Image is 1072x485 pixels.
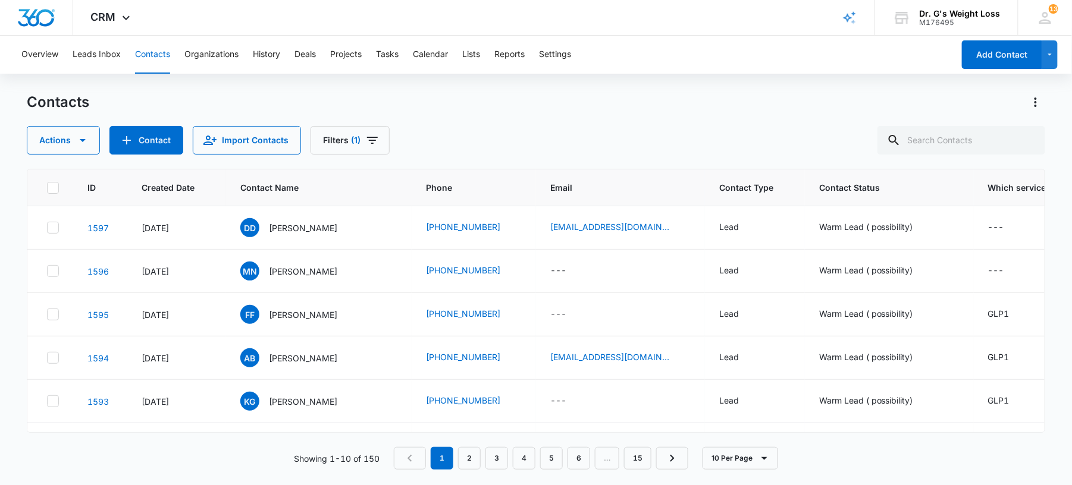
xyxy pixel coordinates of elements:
a: Navigate to contact details page for Anibal Barrios [87,353,109,363]
div: Contact Name - David Delgado - Select to Edit Field [240,218,359,237]
div: Warm Lead ( possibility) [819,394,913,407]
span: Email [550,181,673,194]
button: Add Contact [962,40,1042,69]
div: Lead [719,221,739,233]
a: Navigate to contact details page for Mar Nunez [87,266,109,276]
div: Email - - Select to Edit Field [550,307,588,322]
div: account name [920,9,1001,18]
a: Navigate to contact details page for Kathryn Guzman [87,396,109,407]
p: [PERSON_NAME] [269,352,337,364]
div: Contact Type - Lead - Select to Edit Field [719,351,760,365]
div: Contact Status - Warm Lead ( possibility) - Select to Edit Field [819,264,935,278]
div: Lead [719,351,739,363]
div: Email - ibarrios9@aol.com - Select to Edit Field [550,351,691,365]
div: [DATE] [142,222,212,234]
a: [EMAIL_ADDRESS][DOMAIN_NAME] [550,221,669,233]
div: [DATE] [142,395,212,408]
button: Contacts [135,36,170,74]
div: Contact Name - Fernando Fernandez - Select to Edit Field [240,305,359,324]
div: Phone - (786) 543-9785 - Select to Edit Field [426,307,522,322]
a: Next Page [656,447,688,470]
div: Contact Type - Lead - Select to Edit Field [719,394,760,408]
button: Projects [330,36,362,74]
button: Settings [539,36,571,74]
h1: Contacts [27,93,89,111]
div: Contact Type - Lead - Select to Edit Field [719,307,760,322]
div: Lead [719,394,739,407]
p: [PERSON_NAME] [269,265,337,278]
div: Lead [719,264,739,276]
div: [DATE] [142,265,212,278]
div: Phone - (305) 812-7996 - Select to Edit Field [426,221,522,235]
div: --- [550,307,566,322]
a: [PHONE_NUMBER] [426,264,500,276]
a: Navigate to contact details page for David Delgado [87,223,109,233]
div: notifications count [1049,4,1058,14]
a: Page 5 [540,447,563,470]
input: Search Contacts [877,126,1045,155]
div: Email - tutu0112@outlook.com - Select to Edit Field [550,221,691,235]
span: AB [240,348,259,367]
button: Tasks [376,36,399,74]
button: History [253,36,280,74]
button: Deals [294,36,316,74]
div: Email - - Select to Edit Field [550,394,588,408]
div: Which service are you interested in? - - Select to Edit Field [988,221,1026,235]
a: Page 2 [458,447,481,470]
a: Navigate to contact details page for Fernando Fernandez [87,310,109,320]
div: [DATE] [142,308,212,321]
div: --- [988,221,1004,235]
div: Contact Type - Lead - Select to Edit Field [719,221,760,235]
p: [PERSON_NAME] [269,222,337,234]
button: Organizations [184,36,239,74]
div: Which service are you interested in? - GLP1 - Select to Edit Field [988,394,1031,408]
a: [PHONE_NUMBER] [426,351,500,363]
div: Which service are you interested in? - GLP1 - Select to Edit Field [988,307,1031,322]
a: [PHONE_NUMBER] [426,307,500,320]
div: Lead [719,307,739,320]
span: DD [240,218,259,237]
div: Warm Lead ( possibility) [819,221,913,233]
span: Contact Type [719,181,773,194]
p: Showing 1-10 of 150 [294,452,380,465]
div: Contact Status - Warm Lead ( possibility) - Select to Edit Field [819,221,935,235]
div: Warm Lead ( possibility) [819,351,913,363]
button: Filters [311,126,390,155]
button: Leads Inbox [73,36,121,74]
nav: Pagination [394,447,688,470]
button: Actions [1026,93,1045,112]
span: Phone [426,181,504,194]
span: Created Date [142,181,195,194]
div: --- [550,264,566,278]
div: Email - - Select to Edit Field [550,264,588,278]
div: Which service are you interested in? - - Select to Edit Field [988,264,1026,278]
a: [EMAIL_ADDRESS][DOMAIN_NAME] [550,351,669,363]
a: [PHONE_NUMBER] [426,394,500,407]
div: GLP1 [988,394,1010,407]
div: Phone - (786) 985-3482 - Select to Edit Field [426,264,522,278]
span: Contact Name [240,181,380,194]
em: 1 [431,447,453,470]
div: [DATE] [142,352,212,364]
div: Phone - (305) 842-6979 - Select to Edit Field [426,394,522,408]
a: Page 3 [485,447,508,470]
button: Add Contact [109,126,183,155]
a: Page 15 [624,447,651,470]
button: Import Contacts [193,126,301,155]
button: 10 Per Page [703,447,778,470]
span: KG [240,392,259,411]
div: Phone - (305) 481-7612 - Select to Edit Field [426,351,522,365]
a: Page 4 [513,447,535,470]
div: Warm Lead ( possibility) [819,264,913,276]
div: Contact Status - Warm Lead ( possibility) - Select to Edit Field [819,307,935,322]
button: Actions [27,126,100,155]
button: Overview [21,36,58,74]
div: Contact Name - Mar Nunez - Select to Edit Field [240,262,359,281]
div: Contact Status - Warm Lead ( possibility) - Select to Edit Field [819,351,935,365]
button: Reports [494,36,525,74]
span: CRM [91,11,116,23]
span: Contact Status [819,181,942,194]
div: Contact Type - Lead - Select to Edit Field [719,264,760,278]
a: Page 6 [568,447,590,470]
p: [PERSON_NAME] [269,308,337,321]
